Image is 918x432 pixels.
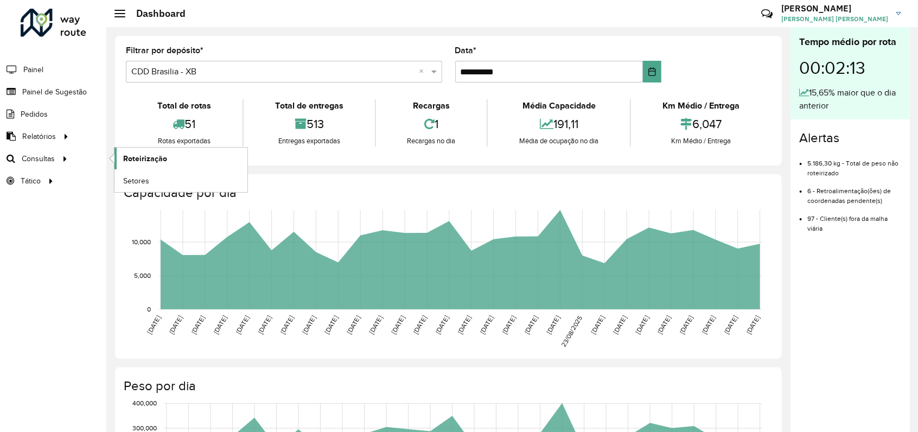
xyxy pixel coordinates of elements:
a: Setores [114,170,247,192]
text: [DATE] [745,315,761,335]
text: 400,000 [132,400,157,407]
a: Contato Rápido [755,2,779,26]
text: [DATE] [279,315,295,335]
h4: Capacidade por dia [124,185,771,201]
li: 97 - Cliente(s) fora da malha viária [807,206,901,233]
div: Km Médio / Entrega [634,136,768,147]
a: Roteirização [114,148,247,169]
text: [DATE] [346,315,361,335]
text: [DATE] [257,315,272,335]
div: Total de entregas [246,99,372,112]
text: [DATE] [390,315,406,335]
text: [DATE] [656,315,672,335]
text: [DATE] [190,315,206,335]
span: Relatórios [22,131,56,142]
span: Clear all [419,65,429,78]
span: Setores [123,175,149,187]
div: 15,65% maior que o dia anterior [799,86,901,112]
div: Total de rotas [129,99,240,112]
text: [DATE] [701,315,717,335]
text: [DATE] [412,315,428,335]
div: 191,11 [490,112,627,136]
text: [DATE] [234,315,250,335]
text: [DATE] [368,315,384,335]
div: 1 [379,112,484,136]
text: [DATE] [168,315,183,335]
div: Recargas [379,99,484,112]
div: Média Capacidade [490,99,627,112]
text: [DATE] [301,315,317,335]
span: Painel [23,64,43,75]
div: Tempo médio por rota [799,35,901,49]
text: [DATE] [146,315,162,335]
h3: [PERSON_NAME] [781,3,888,14]
div: 513 [246,112,372,136]
text: [DATE] [634,315,650,335]
div: Entregas exportadas [246,136,372,147]
text: [DATE] [590,315,605,335]
span: Pedidos [21,109,48,120]
h2: Dashboard [125,8,186,20]
h4: Peso por dia [124,378,771,394]
span: Roteirização [123,153,167,164]
text: 5,000 [134,272,151,279]
text: [DATE] [679,315,694,335]
span: Painel de Sugestão [22,86,87,98]
text: 0 [147,306,151,313]
text: 10,000 [132,238,151,245]
button: Choose Date [643,61,661,82]
text: 300,000 [132,424,157,431]
div: 6,047 [634,112,768,136]
text: [DATE] [723,315,738,335]
h4: Alertas [799,130,901,146]
span: Consultas [22,153,55,164]
label: Data [455,44,477,57]
text: [DATE] [435,315,450,335]
text: [DATE] [523,315,539,335]
text: 23/08/2025 [560,315,583,348]
div: Média de ocupação no dia [490,136,627,147]
text: [DATE] [501,315,517,335]
div: Rotas exportadas [129,136,240,147]
text: [DATE] [323,315,339,335]
label: Filtrar por depósito [126,44,203,57]
text: [DATE] [479,315,494,335]
div: 00:02:13 [799,49,901,86]
span: Tático [21,175,41,187]
div: 51 [129,112,240,136]
div: Recargas no dia [379,136,484,147]
div: Km Médio / Entrega [634,99,768,112]
text: [DATE] [545,315,561,335]
text: [DATE] [456,315,472,335]
text: [DATE] [212,315,228,335]
li: 6 - Retroalimentação(ões) de coordenadas pendente(s) [807,178,901,206]
li: 5.186,30 kg - Total de peso não roteirizado [807,150,901,178]
span: [PERSON_NAME] [PERSON_NAME] [781,14,888,24]
text: [DATE] [612,315,628,335]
